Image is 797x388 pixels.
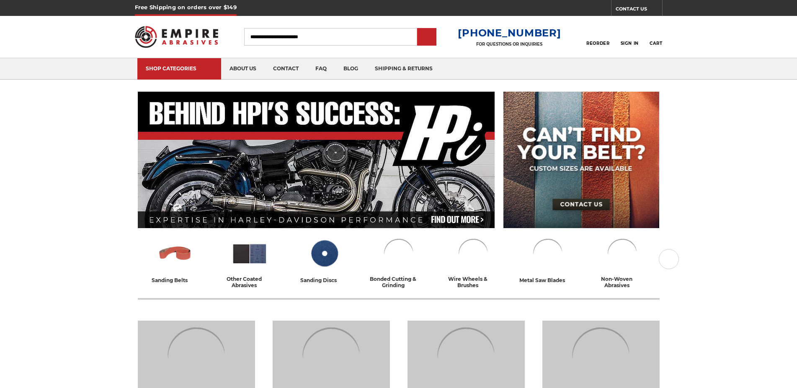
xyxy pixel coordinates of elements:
img: Non-woven Abrasives [604,236,641,272]
div: sanding belts [152,276,199,285]
div: other coated abrasives [216,276,284,288]
a: about us [221,58,265,80]
a: Reorder [586,28,609,46]
div: wire wheels & brushes [439,276,507,288]
img: Sanding Discs [306,236,343,272]
a: wire wheels & brushes [439,236,507,288]
p: FOR QUESTIONS OR INQUIRIES [458,41,561,47]
a: sanding belts [141,236,209,285]
a: CONTACT US [616,4,662,16]
span: Sign In [621,41,639,46]
img: Metal Saw Blades [529,236,566,272]
input: Submit [418,29,435,46]
a: bonded cutting & grinding [365,236,433,288]
div: metal saw blades [519,276,576,285]
span: Cart [650,41,662,46]
div: non-woven abrasives [588,276,656,288]
a: non-woven abrasives [588,236,656,288]
a: faq [307,58,335,80]
button: Next [659,249,679,269]
a: other coated abrasives [216,236,284,288]
a: contact [265,58,307,80]
span: Reorder [586,41,609,46]
div: SHOP CATEGORIES [146,65,213,72]
div: sanding discs [300,276,348,285]
img: Bonded Cutting & Grinding [380,236,417,272]
img: Banner for an interview featuring Horsepower Inc who makes Harley performance upgrades featured o... [138,92,495,228]
img: promo banner for custom belts. [503,92,659,228]
img: Other Coated Abrasives [231,236,268,272]
a: sanding discs [290,236,358,285]
a: Cart [650,28,662,46]
a: blog [335,58,366,80]
img: Wire Wheels & Brushes [455,236,492,272]
a: [PHONE_NUMBER] [458,27,561,39]
div: bonded cutting & grinding [365,276,433,288]
img: Sanding Belts [157,236,193,272]
a: shipping & returns [366,58,441,80]
a: metal saw blades [514,236,582,285]
img: Empire Abrasives [135,21,219,53]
